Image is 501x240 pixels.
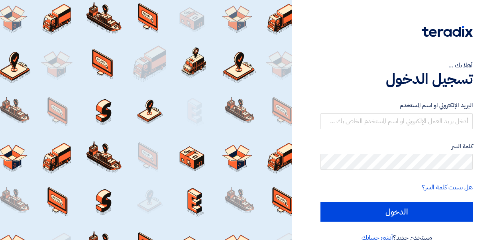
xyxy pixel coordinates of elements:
input: الدخول [320,202,473,222]
div: أهلا بك ... [320,61,473,70]
img: Teradix logo [422,26,473,37]
label: البريد الإلكتروني او اسم المستخدم [320,101,473,110]
label: كلمة السر [320,142,473,151]
h1: تسجيل الدخول [320,70,473,88]
a: هل نسيت كلمة السر؟ [422,183,473,192]
input: أدخل بريد العمل الإلكتروني او اسم المستخدم الخاص بك ... [320,113,473,129]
